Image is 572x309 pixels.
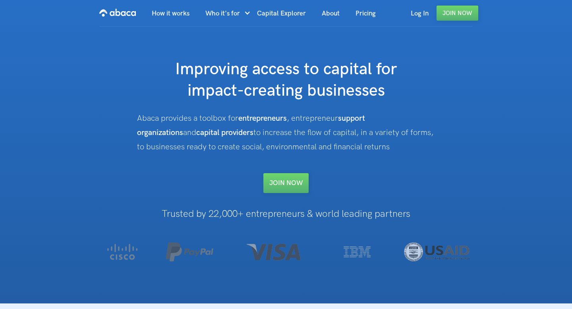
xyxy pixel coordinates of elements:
[196,128,253,137] strong: capital providers
[263,173,309,193] a: Join NOW
[137,111,435,154] div: Abaca provides a toolbox for , entrepreneur and to increase the flow of capital, in a variety of ...
[238,114,287,123] strong: entrepreneurs
[86,209,486,219] h1: Trusted by 22,000+ entrepreneurs & world leading partners
[437,6,478,21] a: Join Now
[99,6,136,19] img: Abaca logo
[127,59,445,102] h1: Improving access to capital for impact-creating businesses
